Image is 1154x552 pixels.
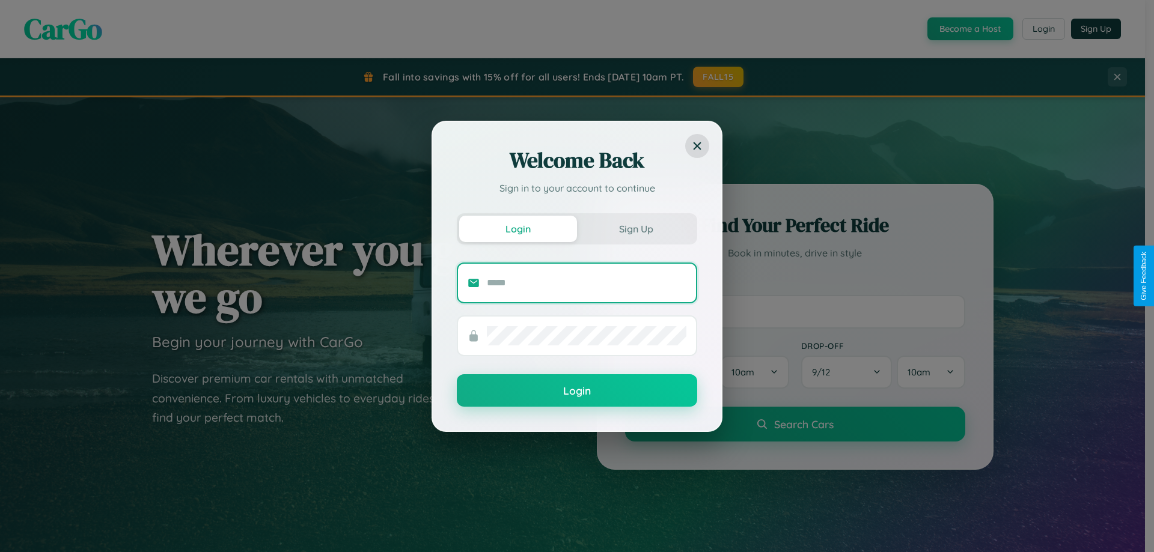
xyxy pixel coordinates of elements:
[459,216,577,242] button: Login
[457,146,697,175] h2: Welcome Back
[577,216,695,242] button: Sign Up
[457,181,697,195] p: Sign in to your account to continue
[1140,252,1148,300] div: Give Feedback
[457,374,697,407] button: Login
